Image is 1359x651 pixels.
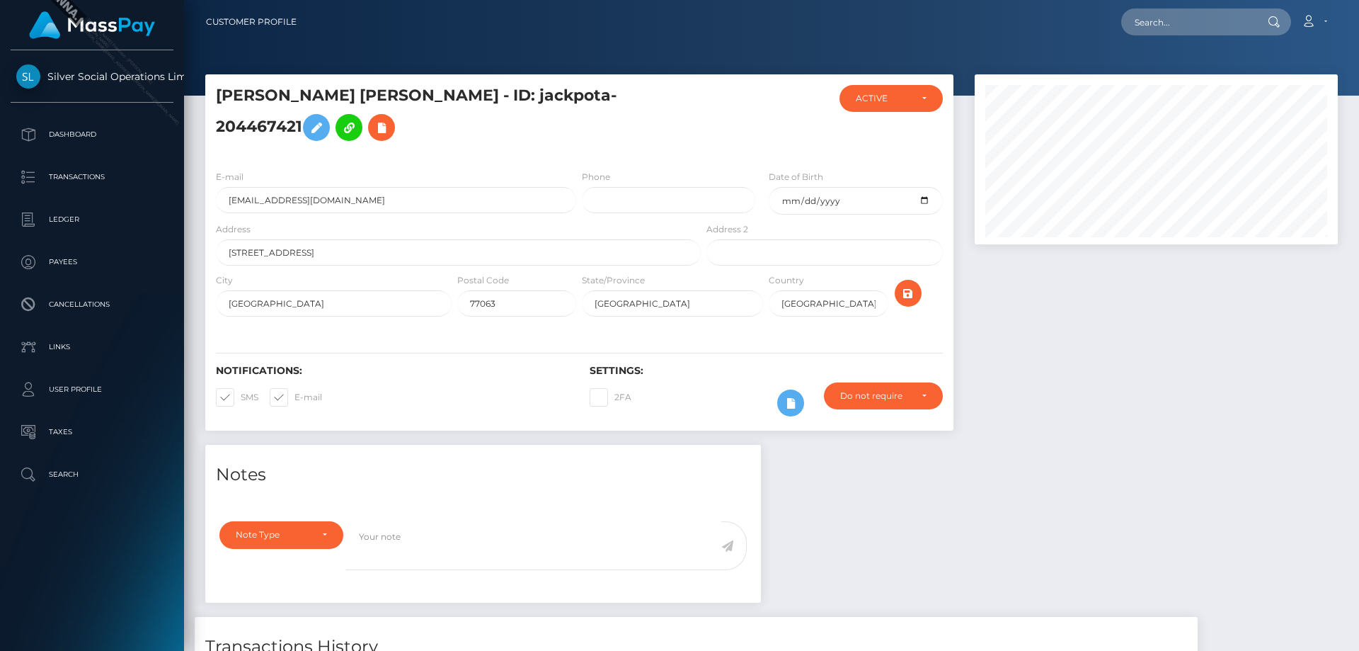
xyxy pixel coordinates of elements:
[590,388,631,407] label: 2FA
[216,171,243,183] label: E-mail
[16,336,168,358] p: Links
[16,251,168,273] p: Payees
[11,457,173,492] a: Search
[11,117,173,152] a: Dashboard
[11,70,173,83] span: Silver Social Operations Limited
[16,294,168,315] p: Cancellations
[824,383,943,409] button: Do not require
[16,464,168,485] p: Search
[11,202,173,237] a: Ledger
[11,244,173,280] a: Payees
[216,274,233,287] label: City
[236,529,311,540] div: Note Type
[582,274,645,287] label: State/Province
[856,93,910,104] div: ACTIVE
[216,388,258,407] label: SMS
[16,166,168,188] p: Transactions
[29,11,155,39] img: MassPay Logo
[216,463,750,487] h4: Notes
[11,329,173,365] a: Links
[1121,9,1254,35] input: Search...
[216,85,693,148] h5: [PERSON_NAME] [PERSON_NAME] - ID: jackpota-204467421
[216,223,251,236] label: Address
[16,209,168,230] p: Ledger
[840,390,910,402] div: Do not require
[16,379,168,400] p: User Profile
[11,159,173,195] a: Transactions
[219,521,343,548] button: Note Type
[206,7,297,37] a: Customer Profile
[769,171,823,183] label: Date of Birth
[216,365,568,377] h6: Notifications:
[590,365,942,377] h6: Settings:
[16,124,168,145] p: Dashboard
[769,274,804,287] label: Country
[16,64,40,89] img: Silver Social Operations Limited
[270,388,322,407] label: E-mail
[839,85,943,112] button: ACTIVE
[11,414,173,450] a: Taxes
[457,274,509,287] label: Postal Code
[11,372,173,407] a: User Profile
[582,171,610,183] label: Phone
[706,223,748,236] label: Address 2
[11,287,173,322] a: Cancellations
[16,421,168,443] p: Taxes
